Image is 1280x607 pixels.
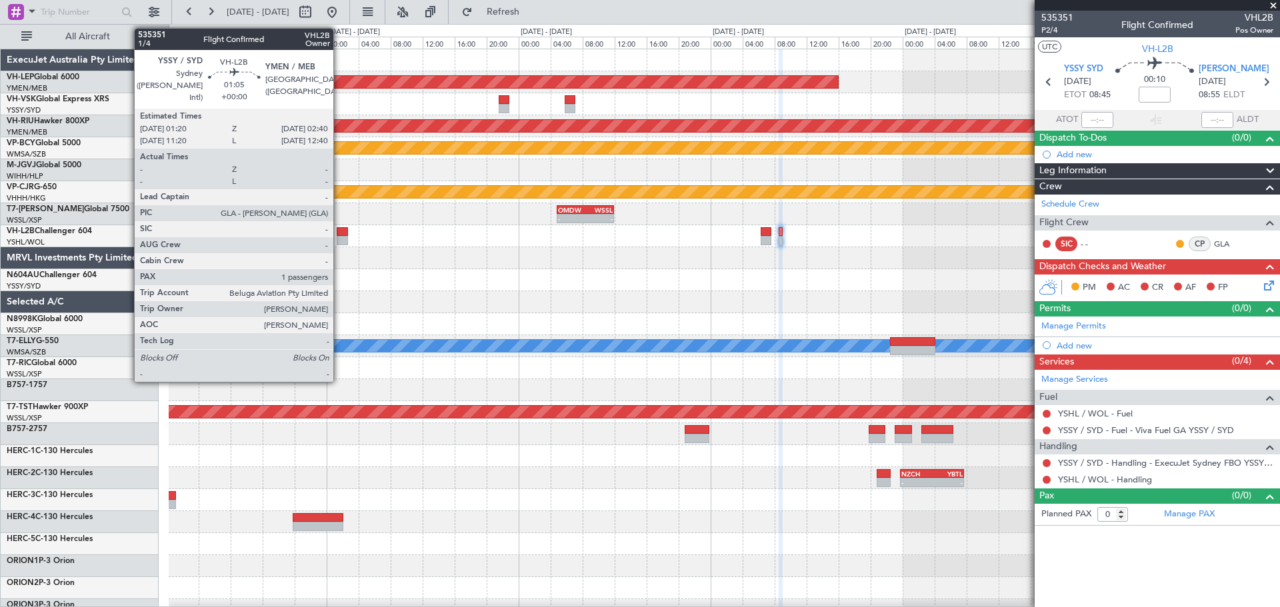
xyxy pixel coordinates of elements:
[1235,25,1273,36] span: Pos Owner
[7,447,35,455] span: HERC-1
[1041,198,1099,211] a: Schedule Crew
[647,37,679,49] div: 16:00
[7,513,35,521] span: HERC-4
[171,27,223,38] div: [DATE] - [DATE]
[1232,488,1251,502] span: (0/0)
[521,27,572,38] div: [DATE] - [DATE]
[7,161,81,169] a: M-JGVJGlobal 5000
[7,183,57,191] a: VP-CJRG-650
[7,271,39,279] span: N604AU
[7,83,47,93] a: YMEN/MEB
[7,491,93,499] a: HERC-3C-130 Hercules
[7,359,77,367] a: T7-RICGlobal 6000
[231,37,263,49] div: 12:00
[1199,89,1220,102] span: 08:55
[615,37,647,49] div: 12:00
[7,281,41,291] a: YSSY/SYD
[1232,301,1251,315] span: (0/0)
[743,37,775,49] div: 04:00
[1064,89,1086,102] span: ETOT
[7,425,33,433] span: B757-2
[1041,320,1106,333] a: Manage Permits
[7,149,46,159] a: WMSA/SZB
[1058,474,1152,485] a: YSHL / WOL - Handling
[1031,37,1063,49] div: 16:00
[7,513,93,521] a: HERC-4C-130 Hercules
[679,37,711,49] div: 20:00
[1041,11,1073,25] span: 535351
[1118,281,1130,295] span: AC
[1214,238,1244,250] a: GLA
[932,478,963,486] div: -
[329,27,380,38] div: [DATE] - [DATE]
[1144,73,1165,87] span: 00:10
[711,37,743,49] div: 00:00
[1083,281,1096,295] span: PM
[7,205,84,213] span: T7-[PERSON_NAME]
[871,37,903,49] div: 20:00
[932,470,963,478] div: YBTL
[1039,163,1107,179] span: Leg Information
[583,37,615,49] div: 08:00
[1041,373,1108,386] a: Manage Services
[7,359,31,367] span: T7-RIC
[7,381,47,389] a: B757-1757
[7,579,39,587] span: ORION2
[1064,63,1103,76] span: YSSY SYD
[1235,11,1273,25] span: VHL2B
[585,215,613,223] div: -
[1121,18,1193,32] div: Flight Confirmed
[1039,488,1054,504] span: Pax
[1199,75,1226,89] span: [DATE]
[7,271,97,279] a: N604AUChallenger 604
[901,478,932,486] div: -
[7,491,35,499] span: HERC-3
[7,337,36,345] span: T7-ELLY
[7,535,35,543] span: HERC-5
[7,227,35,235] span: VH-L2B
[935,37,967,49] div: 04:00
[1039,131,1107,146] span: Dispatch To-Dos
[7,193,46,203] a: VHHH/HKG
[7,73,79,81] a: VH-LEPGlobal 6000
[901,470,932,478] div: NZCH
[199,37,231,49] div: 08:00
[7,139,35,147] span: VP-BCY
[15,26,145,47] button: All Aircraft
[391,37,423,49] div: 08:00
[1064,75,1091,89] span: [DATE]
[1057,149,1273,160] div: Add new
[7,237,45,247] a: YSHL/WOL
[7,171,43,181] a: WIHH/HLP
[1223,89,1245,102] span: ELDT
[775,37,807,49] div: 08:00
[1058,457,1273,468] a: YSSY / SYD - Handling - ExecuJet Sydney FBO YSSY / SYD
[7,557,39,565] span: ORION1
[1039,301,1071,316] span: Permits
[1189,237,1211,251] div: CP
[1041,508,1091,521] label: Planned PAX
[807,37,839,49] div: 12:00
[327,37,359,49] div: 00:00
[1164,508,1215,521] a: Manage PAX
[487,37,519,49] div: 20:00
[7,369,42,379] a: WSSL/XSP
[1039,354,1074,370] span: Services
[7,227,92,235] a: VH-L2BChallenger 604
[585,206,613,214] div: WSSL
[519,37,551,49] div: 00:00
[7,469,35,477] span: HERC-2
[7,347,46,357] a: WMSA/SZB
[1199,63,1269,76] span: [PERSON_NAME]
[1232,131,1251,145] span: (0/0)
[967,37,999,49] div: 08:00
[7,557,75,565] a: ORION1P-3 Orion
[1152,281,1163,295] span: CR
[7,117,89,125] a: VH-RIUHawker 800XP
[7,183,34,191] span: VP-CJR
[713,27,764,38] div: [DATE] - [DATE]
[7,381,33,389] span: B757-1
[7,315,37,323] span: N8998K
[7,117,34,125] span: VH-RIU
[7,413,42,423] a: WSSL/XSP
